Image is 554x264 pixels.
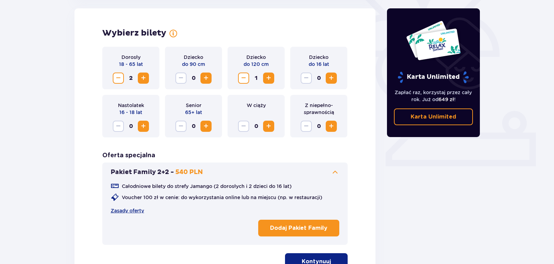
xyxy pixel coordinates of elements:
button: Increase [200,73,212,84]
button: Increase [263,121,274,132]
button: Increase [326,121,337,132]
span: 1 [251,73,262,84]
p: Zapłać raz, korzystaj przez cały rok. Już od ! [394,89,473,103]
p: Z niepełno­sprawnością [296,102,342,116]
p: Pakiet Family 2+2 - [111,168,174,176]
p: Wybierz bilety [102,28,166,38]
p: do 90 cm [182,61,205,68]
p: Senior [186,102,201,109]
button: Dodaj Pakiet Family [258,220,339,236]
button: Increase [138,121,149,132]
button: Increase [326,73,337,84]
span: 649 zł [438,97,454,102]
p: Voucher 100 zł w cenie: do wykorzystania online lub na miejscu (np. w restauracji) [122,194,322,201]
button: Decrease [113,73,124,84]
button: Increase [138,73,149,84]
p: Dodaj Pakiet Family [270,224,327,232]
p: 18 - 65 lat [119,61,143,68]
p: do 16 lat [309,61,329,68]
p: Oferta specjalna [102,151,155,160]
p: 65+ lat [185,109,202,116]
button: Pakiet Family 2+2 -540 PLN [111,168,339,176]
span: 0 [313,73,324,84]
a: Zasady oferty [111,207,144,214]
button: Decrease [175,73,187,84]
p: 540 PLN [175,168,203,176]
p: Nastolatek [118,102,144,109]
button: Decrease [301,121,312,132]
span: 2 [125,73,136,84]
p: Karta Unlimited [397,71,469,83]
p: Dziecko [246,54,266,61]
button: Decrease [175,121,187,132]
button: Decrease [301,73,312,84]
p: Karta Unlimited [411,113,456,121]
button: Decrease [238,121,249,132]
span: 0 [313,121,324,132]
p: W ciąży [247,102,266,109]
p: Dziecko [309,54,329,61]
button: Increase [263,73,274,84]
p: 16 - 18 lat [119,109,142,116]
p: Dziecko [184,54,203,61]
p: Dorosły [121,54,141,61]
p: do 120 cm [244,61,269,68]
button: Decrease [113,121,124,132]
span: 0 [125,121,136,132]
span: 0 [188,121,199,132]
button: Increase [200,121,212,132]
button: Decrease [238,73,249,84]
p: Całodniowe bilety do strefy Jamango (2 dorosłych i 2 dzieci do 16 lat) [122,183,292,190]
span: 0 [251,121,262,132]
a: Karta Unlimited [394,108,473,125]
span: 0 [188,73,199,84]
